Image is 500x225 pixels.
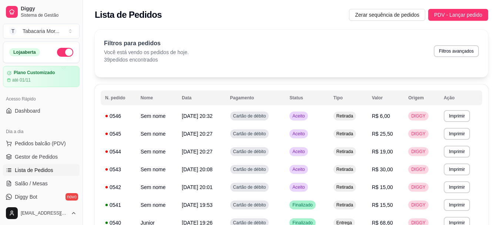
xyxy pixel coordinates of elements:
span: Sistema de Gestão [21,12,77,18]
td: Sem nome [136,178,178,196]
span: Lista de Pedidos [15,166,53,174]
button: Select a team [3,24,80,39]
span: Retirada [335,184,355,190]
span: R$ 15,00 [372,184,393,190]
span: Retirada [335,202,355,208]
button: PDV - Lançar pedido [428,9,488,21]
div: Tabacaria Mor ... [23,27,60,35]
td: Sem nome [136,143,178,161]
button: Imprimir [444,163,470,175]
span: Aceito [291,131,306,137]
button: Pedidos balcão (PDV) [3,138,80,149]
button: Zerar sequência de pedidos [349,9,425,21]
span: [DATE] 20:08 [182,166,212,172]
td: Sem nome [136,107,178,125]
span: Diggy [21,6,77,12]
button: Alterar Status [57,48,73,57]
th: Origem [404,90,439,105]
span: DIGGY [410,149,427,155]
span: DIGGY [410,202,427,208]
span: [DATE] 19:53 [182,202,212,208]
div: Loja aberta [9,48,40,56]
button: Imprimir [444,110,470,122]
span: Retirada [335,149,355,155]
span: R$ 30,00 [372,166,393,172]
span: [DATE] 20:01 [182,184,212,190]
span: Zerar sequência de pedidos [355,11,419,19]
td: Sem nome [136,161,178,178]
article: Plano Customizado [14,70,55,76]
span: Pedidos balcão (PDV) [15,140,66,147]
span: Cartão de débito [232,131,268,137]
span: Cartão de débito [232,149,268,155]
button: Imprimir [444,199,470,211]
span: [DATE] 20:32 [182,113,212,119]
h2: Lista de Pedidos [95,9,162,21]
span: DIGGY [410,184,427,190]
span: Cartão de débito [232,166,268,172]
span: Aceito [291,166,306,172]
span: [EMAIL_ADDRESS][DOMAIN_NAME] [21,210,68,216]
th: Valor [368,90,404,105]
span: [DATE] 20:27 [182,149,212,155]
span: R$ 6,00 [372,113,390,119]
span: Salão / Mesas [15,180,48,187]
span: R$ 15,50 [372,202,393,208]
span: T [9,27,17,35]
th: Status [285,90,329,105]
span: PDV - Lançar pedido [434,11,482,19]
span: Aceito [291,149,306,155]
span: Finalizado [291,202,314,208]
span: DIGGY [410,166,427,172]
span: Gestor de Pedidos [15,153,58,161]
button: Filtros avançados [434,45,479,57]
span: R$ 19,00 [372,149,393,155]
span: Aceito [291,113,306,119]
button: [EMAIL_ADDRESS][DOMAIN_NAME] [3,204,80,222]
td: Sem nome [136,196,178,214]
button: Imprimir [444,181,470,193]
th: Nome [136,90,178,105]
div: Dia a dia [3,126,80,138]
div: 0541 [105,201,132,209]
span: Aceito [291,184,306,190]
span: DIGGY [410,113,427,119]
span: Retirada [335,166,355,172]
span: Retirada [335,131,355,137]
span: R$ 25,50 [372,131,393,137]
span: Retirada [335,113,355,119]
a: Dashboard [3,105,80,117]
span: DIGGY [410,131,427,137]
span: [DATE] 20:27 [182,131,212,137]
a: Gestor de Pedidos [3,151,80,163]
span: Diggy Bot [15,193,37,201]
a: Diggy Botnovo [3,191,80,203]
td: Sem nome [136,125,178,143]
th: Data [177,90,225,105]
span: Cartão de débito [232,184,268,190]
div: 0544 [105,148,132,155]
p: Você está vendo os pedidos de hoje. [104,49,189,56]
a: Plano Customizadoaté 01/11 [3,66,80,87]
button: Imprimir [444,146,470,158]
div: 0543 [105,166,132,173]
div: 0545 [105,130,132,138]
th: Tipo [329,90,368,105]
span: Cartão de débito [232,202,268,208]
th: Ação [439,90,482,105]
p: Filtros para pedidos [104,39,189,48]
th: N. pedido [101,90,136,105]
button: Imprimir [444,128,470,140]
div: Acesso Rápido [3,93,80,105]
p: 39 pedidos encontrados [104,56,189,63]
th: Pagamento [226,90,285,105]
a: Salão / Mesas [3,178,80,189]
a: DiggySistema de Gestão [3,3,80,21]
div: 0542 [105,183,132,191]
article: até 01/11 [12,77,31,83]
span: Dashboard [15,107,40,115]
a: Lista de Pedidos [3,164,80,176]
span: Cartão de débito [232,113,268,119]
div: 0546 [105,112,132,120]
